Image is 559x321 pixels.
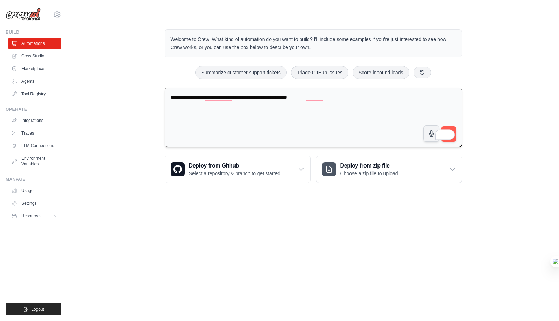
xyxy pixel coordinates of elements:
[353,66,409,79] button: Score inbound leads
[6,8,41,21] img: Logo
[8,198,61,209] a: Settings
[31,307,44,312] span: Logout
[291,66,348,79] button: Triage GitHub issues
[21,213,41,219] span: Resources
[6,177,61,182] div: Manage
[8,50,61,62] a: Crew Studio
[8,210,61,221] button: Resources
[6,29,61,35] div: Build
[189,162,282,170] h3: Deploy from Github
[524,287,559,321] iframe: Chat Widget
[6,303,61,315] button: Logout
[8,115,61,126] a: Integrations
[8,38,61,49] a: Automations
[171,35,456,52] p: Welcome to Crew! What kind of automation do you want to build? I'll include some examples if you'...
[8,76,61,87] a: Agents
[340,170,400,177] p: Choose a zip file to upload.
[8,153,61,170] a: Environment Variables
[340,162,400,170] h3: Deploy from zip file
[8,140,61,151] a: LLM Connections
[8,63,61,74] a: Marketplace
[8,88,61,100] a: Tool Registry
[6,107,61,112] div: Operate
[189,170,282,177] p: Select a repository & branch to get started.
[165,88,462,148] textarea: To enrich screen reader interactions, please activate Accessibility in Grammarly extension settings
[8,185,61,196] a: Usage
[195,66,286,79] button: Summarize customer support tickets
[8,128,61,139] a: Traces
